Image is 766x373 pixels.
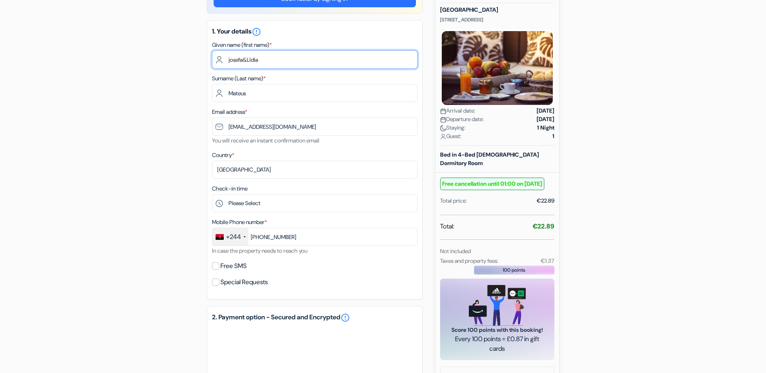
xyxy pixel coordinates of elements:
div: Angola: +244 [212,228,248,245]
b: Bed in 4-Bed [DEMOGRAPHIC_DATA] Dormitory Room [440,151,539,167]
span: Guest: [440,132,462,140]
a: error_outline [340,313,350,323]
strong: [DATE] [537,107,554,115]
small: Not included [440,247,471,255]
input: Enter email address [212,117,418,136]
strong: €22.89 [533,222,554,231]
span: Arrival date: [440,107,475,115]
label: Surname (Last name) [212,74,266,83]
h5: 2. Payment option - Secured and Encrypted [212,313,418,323]
span: Departure date: [440,115,484,124]
small: Taxes and property fees: [440,257,498,264]
strong: 1 [552,132,554,140]
i: error_outline [252,27,261,37]
span: Staying: [440,124,466,132]
input: Enter first name [212,50,418,69]
img: user_icon.svg [440,134,446,140]
small: €1.37 [541,257,554,264]
span: Every 100 points = £0.87 in gift cards [450,334,545,354]
a: error_outline [252,27,261,36]
label: Country [212,151,234,159]
strong: [DATE] [537,115,554,124]
input: Enter last name [212,84,418,102]
img: gift_card_hero_new.png [469,285,526,326]
h5: 1. Your details [212,27,418,37]
img: calendar.svg [440,117,446,123]
label: Free SMS [220,260,247,272]
p: [STREET_ADDRESS] [440,17,554,23]
small: In case the property needs to reach you [212,247,307,254]
label: Email address [212,108,247,116]
span: Total: [440,222,454,231]
div: €22.89 [537,197,554,205]
label: Mobile Phone number [212,218,267,226]
div: +244 [226,232,241,242]
small: Free cancellation until 01:00 on [DATE] [440,178,544,190]
span: Score 100 points with this booking! [450,326,545,334]
img: calendar.svg [440,108,446,114]
img: moon.svg [440,125,446,131]
div: Total price: [440,197,467,205]
h5: [GEOGRAPHIC_DATA] [440,6,554,13]
label: Check-in time [212,184,248,193]
label: Special Requests [220,277,268,288]
small: You will receive an instant confirmation email [212,137,319,144]
label: Given name (first name) [212,41,272,49]
span: 100 points [503,266,525,274]
strong: 1 Night [537,124,554,132]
